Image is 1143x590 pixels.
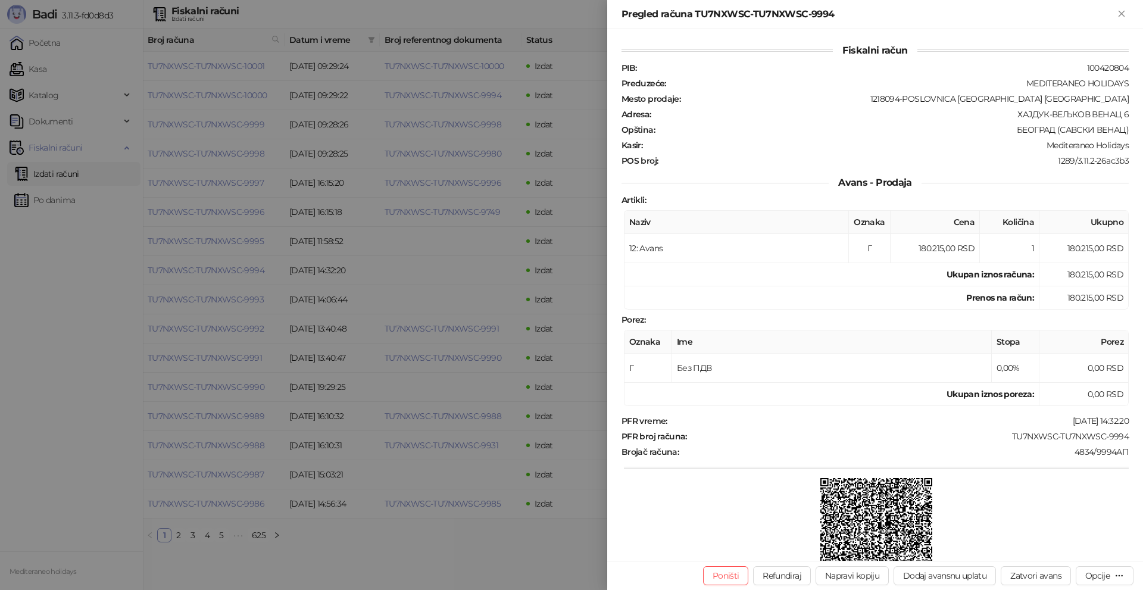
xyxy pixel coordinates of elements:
div: 1289/3.11.2-26ac3b3 [659,155,1130,166]
strong: PIB : [622,63,636,73]
td: 0,00 RSD [1039,354,1129,383]
button: Refundiraj [753,566,811,585]
td: 180.215,00 RSD [891,234,980,263]
div: Pregled računa TU7NXWSC-TU7NXWSC-9994 [622,7,1114,21]
button: Dodaj avansnu uplatu [894,566,996,585]
td: Без ПДВ [672,354,992,383]
strong: Artikli : [622,195,646,205]
td: 180.215,00 RSD [1039,234,1129,263]
div: 100420804 [638,63,1130,73]
td: 0,00% [992,354,1039,383]
strong: Ukupan iznos računa : [947,269,1034,280]
strong: Adresa : [622,109,651,120]
td: 180.215,00 RSD [1039,263,1129,286]
strong: Ukupan iznos poreza: [947,389,1034,399]
strong: POS broj : [622,155,658,166]
th: Ime [672,330,992,354]
td: Г [849,234,891,263]
strong: Prenos na račun : [966,292,1034,303]
th: Stopa [992,330,1039,354]
th: Naziv [624,211,849,234]
th: Oznaka [624,330,672,354]
div: БЕОГРАД (САВСКИ ВЕНАЦ) [656,124,1130,135]
td: Г [624,354,672,383]
strong: Preduzeće : [622,78,666,89]
span: Napravi kopiju [825,570,879,581]
span: Fiskalni račun [833,45,917,56]
strong: Porez : [622,314,645,325]
button: Zatvori [1114,7,1129,21]
strong: PFR broj računa : [622,431,687,442]
th: Cena [891,211,980,234]
td: 0,00 RSD [1039,383,1129,406]
button: Napravi kopiju [816,566,889,585]
div: TU7NXWSC-TU7NXWSC-9994 [688,431,1130,442]
div: ХАЈДУК-ВЕЉКОВ ВЕНАЦ 6 [652,109,1130,120]
button: Opcije [1076,566,1133,585]
div: [DATE] 14:32:20 [669,416,1130,426]
th: Količina [980,211,1039,234]
th: Porez [1039,330,1129,354]
strong: Opština : [622,124,655,135]
td: 1 [980,234,1039,263]
div: Mediteraneo Holidays [644,140,1130,151]
strong: Kasir : [622,140,642,151]
strong: PFR vreme : [622,416,667,426]
th: Oznaka [849,211,891,234]
strong: Brojač računa : [622,447,679,457]
button: Poništi [703,566,749,585]
div: MEDITERANEO HOLIDAYS [667,78,1130,89]
button: Zatvori avans [1001,566,1071,585]
div: Opcije [1085,570,1110,581]
div: 4834/9994АП [680,447,1130,457]
th: Ukupno [1039,211,1129,234]
strong: Mesto prodaje : [622,93,680,104]
td: 12: Avans [624,234,849,263]
span: Avans - Prodaja [829,177,921,188]
td: 180.215,00 RSD [1039,286,1129,310]
div: 1218094-POSLOVNICA [GEOGRAPHIC_DATA] [GEOGRAPHIC_DATA] [682,93,1130,104]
